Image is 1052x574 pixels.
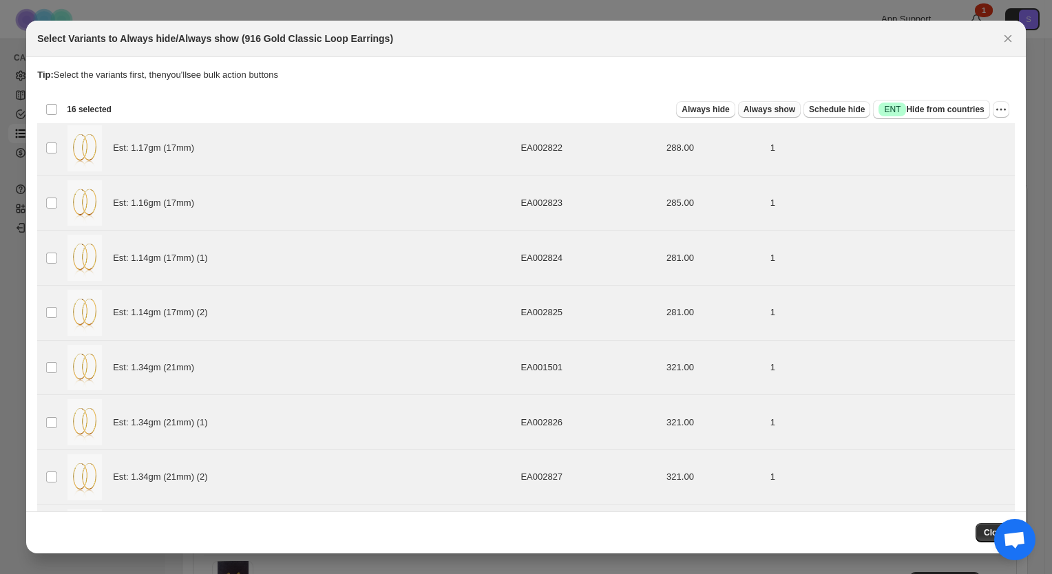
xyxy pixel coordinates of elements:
span: Est: 1.34gm (21mm) (1) [113,416,215,429]
span: Always hide [682,104,729,115]
span: ENT [884,104,901,115]
button: Schedule hide [803,101,870,118]
td: 321.00 [662,340,766,395]
td: 1 [766,121,1015,176]
td: 1 [766,176,1015,231]
button: Close [998,29,1018,48]
span: Close [984,527,1007,538]
td: 1 [766,449,1015,504]
span: 16 selected [67,104,112,115]
span: Est: 1.34gm (21mm) (2) [113,470,215,484]
span: Est: 1.14gm (17mm) (1) [113,251,215,265]
span: Hide from countries [879,103,984,116]
td: EA002826 [516,395,662,450]
img: 916-gold-hoop-earrings-classic-thumbnail.jpg [67,454,102,500]
td: 1 [766,504,1015,560]
img: 916-gold-hoop-earrings-classic-thumbnail.jpg [67,399,102,445]
td: 1 [766,395,1015,450]
td: 1 [766,285,1015,340]
td: EA002825 [516,285,662,340]
span: Always show [744,104,795,115]
td: EA002823 [516,176,662,231]
span: Est: 1.16gm (17mm) [113,196,202,210]
td: 288.00 [662,121,766,176]
button: SuccessENTHide from countries [873,100,989,119]
img: 916-gold-hoop-earrings-classic-thumbnail.jpg [67,125,102,171]
img: 916-gold-hoop-earrings-classic-thumbnail.jpg [67,345,102,391]
td: 285.00 [662,176,766,231]
td: 281.00 [662,231,766,286]
td: EA002827 [516,449,662,504]
td: EA002824 [516,231,662,286]
td: EA002828 [516,504,662,560]
button: Always hide [676,101,735,118]
span: Est: 1.17gm (17mm) [113,141,202,155]
button: Always show [738,101,801,118]
img: 916-gold-hoop-earrings-classic-thumbnail.jpg [67,509,102,555]
button: More actions [993,101,1009,118]
img: 916-gold-hoop-earrings-classic-thumbnail.jpg [67,235,102,281]
strong: Tip: [37,70,54,80]
td: 1 [766,231,1015,286]
td: 1 [766,340,1015,395]
td: 321.00 [662,395,766,450]
button: Close [976,523,1015,542]
a: Open chat [994,519,1035,560]
td: EA002822 [516,121,662,176]
h2: Select Variants to Always hide/Always show (916 Gold Classic Loop Earrings) [37,32,393,45]
td: EA001501 [516,340,662,395]
td: 321.00 [662,449,766,504]
img: 916-gold-hoop-earrings-classic-thumbnail.jpg [67,180,102,226]
td: 323.00 [662,504,766,560]
span: Est: 1.14gm (17mm) (2) [113,306,215,319]
img: 916-gold-hoop-earrings-classic-thumbnail.jpg [67,290,102,336]
td: 281.00 [662,285,766,340]
span: Schedule hide [809,104,865,115]
span: Est: 1.34gm (21mm) [113,361,202,374]
p: Select the variants first, then you'll see bulk action buttons [37,68,1015,82]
